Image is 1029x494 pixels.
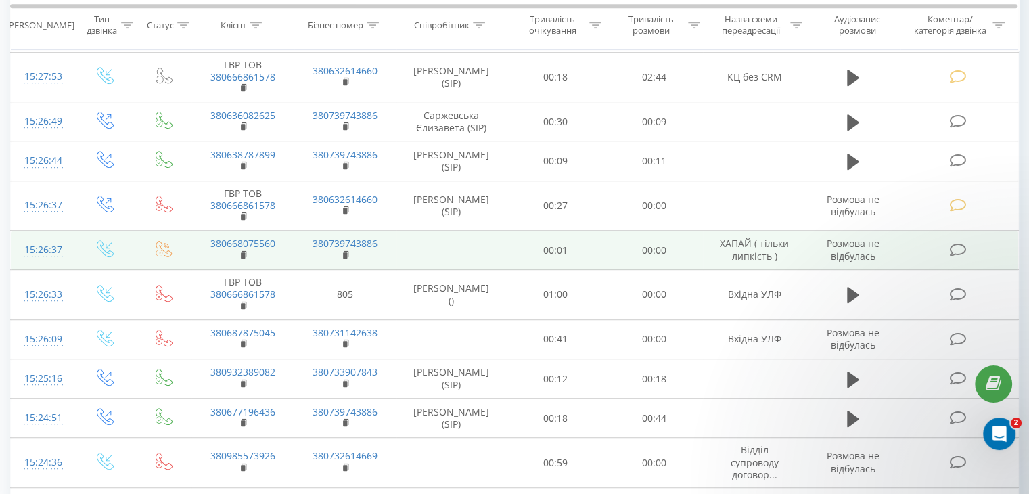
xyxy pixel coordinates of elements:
a: 380932389082 [210,365,275,378]
td: 00:00 [605,438,703,488]
td: ГВР ТОВ [191,52,294,102]
a: 380731142638 [313,326,378,339]
span: Розмова не відбулась [827,237,879,262]
div: Тривалість розмови [617,14,685,37]
div: 15:25:16 [24,365,60,392]
td: Вхідна УЛФ [703,319,805,359]
div: Тип дзвінка [85,14,117,37]
td: Саржевська Єлизавета (SIP) [396,102,507,141]
td: 00:41 [507,319,605,359]
td: ХАПАЙ ( тільки липкість ) [703,231,805,270]
td: 00:18 [507,52,605,102]
div: 15:26:49 [24,108,60,135]
a: 380739743886 [313,148,378,161]
td: 00:00 [605,319,703,359]
div: 15:26:44 [24,148,60,174]
div: Коментар/категорія дзвінка [910,14,989,37]
div: [PERSON_NAME] [6,20,74,31]
a: 380636082625 [210,109,275,122]
td: [PERSON_NAME] (SIP) [396,52,507,102]
td: ГВР ТОВ [191,181,294,231]
div: 15:26:33 [24,282,60,308]
div: Клієнт [221,20,246,31]
div: 15:24:51 [24,405,60,431]
a: 380732614669 [313,449,378,462]
a: 380638787899 [210,148,275,161]
div: 15:27:53 [24,64,60,90]
span: Розмова не відбулась [827,193,879,218]
a: 380666861578 [210,288,275,300]
td: ГВР ТОВ [191,270,294,320]
a: 380666861578 [210,199,275,212]
div: 15:26:09 [24,326,60,353]
td: 00:30 [507,102,605,141]
td: 00:59 [507,438,605,488]
div: 15:24:36 [24,449,60,476]
div: Статус [147,20,174,31]
a: 380739743886 [313,237,378,250]
td: [PERSON_NAME] () [396,270,507,320]
td: [PERSON_NAME] (SIP) [396,141,507,181]
td: 805 [294,270,396,320]
a: 380632614660 [313,64,378,77]
td: [PERSON_NAME] (SIP) [396,399,507,438]
td: 00:00 [605,270,703,320]
span: Розмова не відбулась [827,326,879,351]
td: 00:12 [507,359,605,399]
td: 00:27 [507,181,605,231]
div: Назва схеми переадресації [716,14,787,37]
td: 00:18 [605,359,703,399]
div: Співробітник [414,20,470,31]
td: 00:11 [605,141,703,181]
td: 00:09 [507,141,605,181]
iframe: Intercom live chat [983,418,1015,450]
a: 380687875045 [210,326,275,339]
span: 2 [1011,418,1022,428]
a: 380733907843 [313,365,378,378]
div: Тривалість очікування [519,14,587,37]
td: 00:09 [605,102,703,141]
td: 01:00 [507,270,605,320]
div: Аудіозапис розмови [818,14,897,37]
a: 380668075560 [210,237,275,250]
span: Відділ супроводу договор... [731,443,779,480]
div: 15:26:37 [24,237,60,263]
td: Вхідна УЛФ [703,270,805,320]
div: 15:26:37 [24,192,60,219]
a: 380739743886 [313,405,378,418]
span: Розмова не відбулась [827,449,879,474]
td: 00:00 [605,231,703,270]
td: КЦ без CRM [703,52,805,102]
td: 00:44 [605,399,703,438]
a: 380985573926 [210,449,275,462]
td: 00:01 [507,231,605,270]
a: 380739743886 [313,109,378,122]
td: [PERSON_NAME] (SIP) [396,359,507,399]
a: 380666861578 [210,70,275,83]
a: 380632614660 [313,193,378,206]
a: 380677196436 [210,405,275,418]
div: Бізнес номер [308,20,363,31]
td: [PERSON_NAME] (SIP) [396,181,507,231]
td: 00:18 [507,399,605,438]
td: 02:44 [605,52,703,102]
td: 00:00 [605,181,703,231]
